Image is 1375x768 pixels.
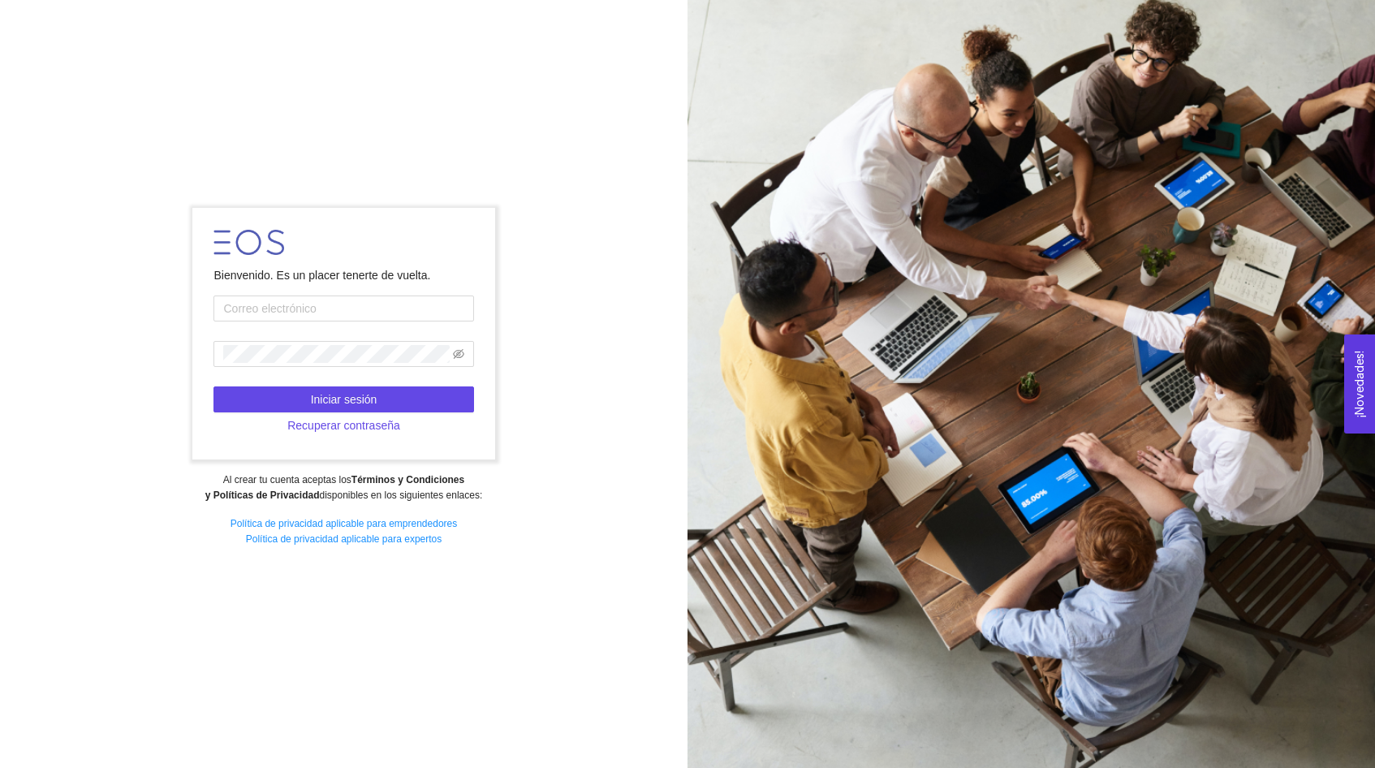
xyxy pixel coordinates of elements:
a: Política de privacidad aplicable para expertos [246,533,442,545]
a: Política de privacidad aplicable para emprendedores [231,518,458,529]
button: Recuperar contraseña [213,412,473,438]
span: Iniciar sesión [311,390,377,408]
div: Bienvenido. Es un placer tenerte de vuelta. [213,266,473,284]
span: eye-invisible [453,348,464,360]
button: Iniciar sesión [213,386,473,412]
div: Al crear tu cuenta aceptas los disponibles en los siguientes enlaces: [11,472,676,503]
button: Open Feedback Widget [1344,334,1375,434]
a: Recuperar contraseña [213,419,473,432]
img: LOGO [213,230,284,255]
span: Recuperar contraseña [287,416,400,434]
input: Correo electrónico [213,296,473,321]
